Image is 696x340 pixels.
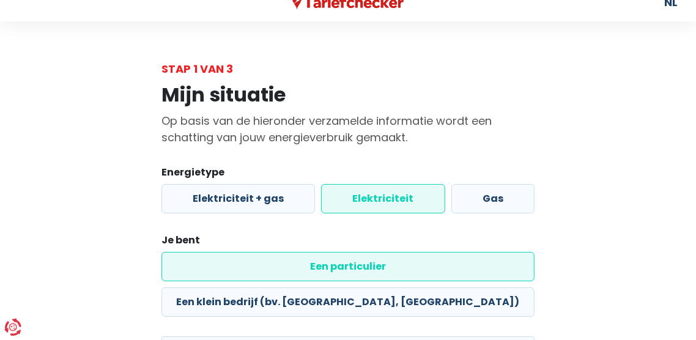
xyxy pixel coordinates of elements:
[161,113,535,146] p: Op basis van de hieronder verzamelde informatie wordt een schatting van jouw energieverbruik gema...
[161,83,535,106] h1: Mijn situatie
[161,233,535,252] legend: Je bent
[161,252,535,281] label: Een particulier
[321,184,445,213] label: Elektriciteit
[161,165,535,184] legend: Energietype
[161,61,535,77] div: Stap 1 van 3
[451,184,535,213] label: Gas
[161,287,535,317] label: Een klein bedrijf (bv. [GEOGRAPHIC_DATA], [GEOGRAPHIC_DATA])
[161,184,315,213] label: Elektriciteit + gas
